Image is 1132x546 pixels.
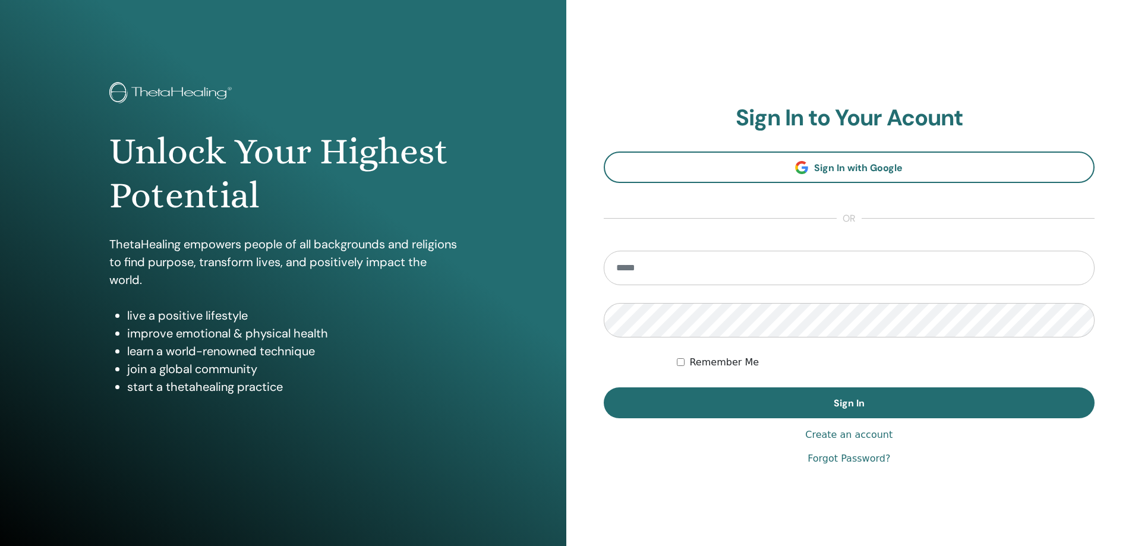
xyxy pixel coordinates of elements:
p: ThetaHealing empowers people of all backgrounds and religions to find purpose, transform lives, a... [109,235,457,289]
label: Remember Me [689,355,759,370]
h2: Sign In to Your Acount [604,105,1095,132]
a: Forgot Password? [808,452,890,466]
li: learn a world-renowned technique [127,342,457,360]
li: improve emotional & physical health [127,324,457,342]
li: live a positive lifestyle [127,307,457,324]
span: Sign In with Google [814,162,903,174]
button: Sign In [604,387,1095,418]
h1: Unlock Your Highest Potential [109,130,457,218]
li: start a thetahealing practice [127,378,457,396]
li: join a global community [127,360,457,378]
div: Keep me authenticated indefinitely or until I manually logout [677,355,1095,370]
a: Sign In with Google [604,152,1095,183]
span: or [837,212,862,226]
span: Sign In [834,397,865,409]
a: Create an account [805,428,893,442]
